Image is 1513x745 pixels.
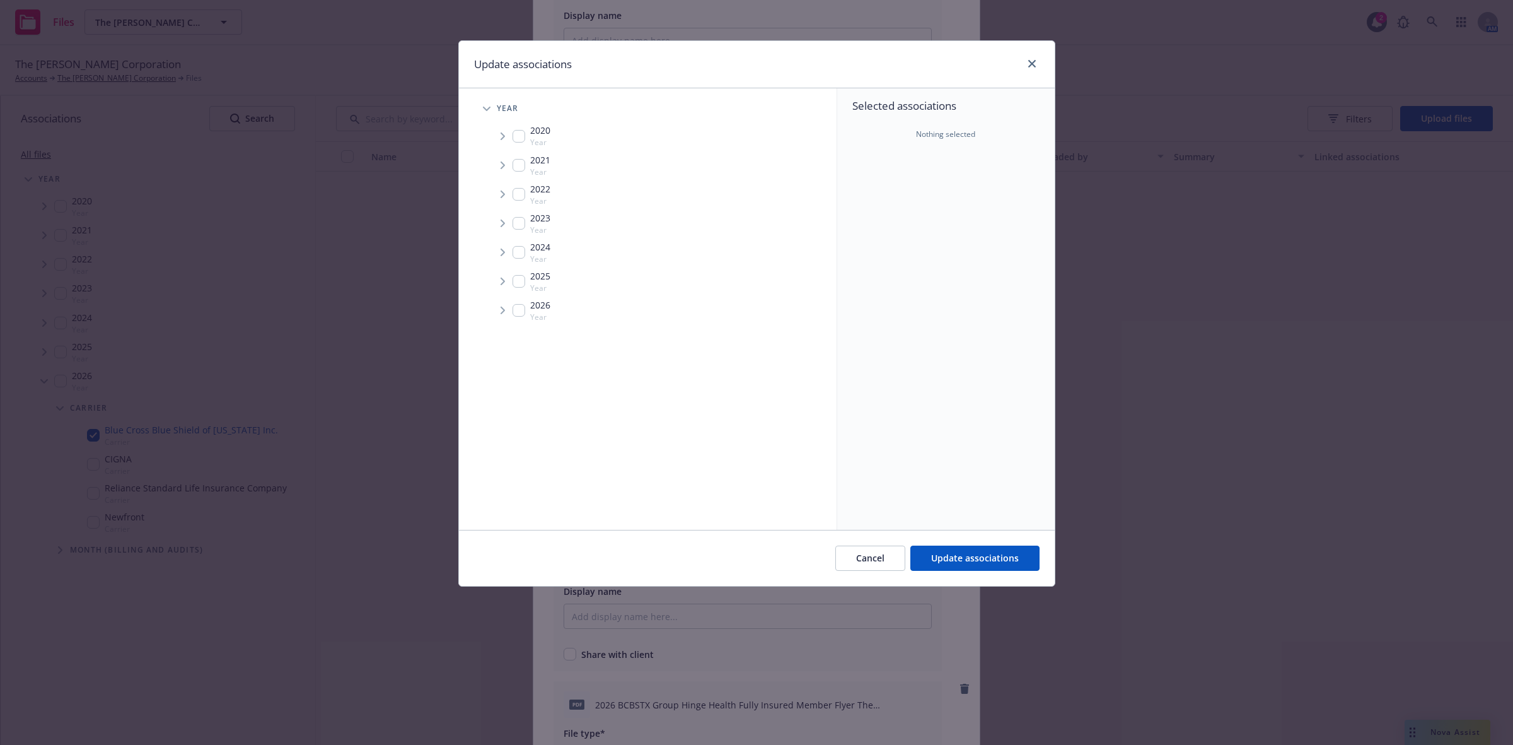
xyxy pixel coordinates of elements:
[474,56,572,73] h1: Update associations
[530,211,550,225] span: 2023
[530,254,550,264] span: Year
[530,124,550,137] span: 2020
[530,182,550,196] span: 2022
[530,298,550,312] span: 2026
[530,167,550,177] span: Year
[530,225,550,235] span: Year
[1024,56,1040,71] a: close
[916,129,975,140] span: Nothing selected
[530,240,550,254] span: 2024
[530,137,550,148] span: Year
[530,196,550,206] span: Year
[910,546,1040,571] button: Update associations
[530,283,550,293] span: Year
[856,552,884,564] span: Cancel
[530,312,550,322] span: Year
[497,105,519,112] span: Year
[835,546,905,571] button: Cancel
[852,98,1040,114] span: Selected associations
[459,96,837,325] div: Tree Example
[530,269,550,283] span: 2025
[931,552,1019,564] span: Update associations
[530,153,550,167] span: 2021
